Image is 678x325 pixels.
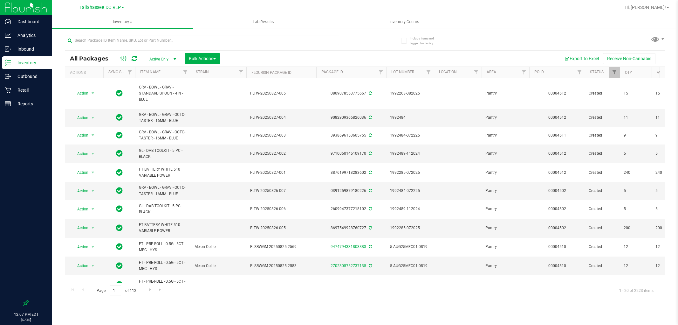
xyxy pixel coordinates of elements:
[368,151,372,156] span: Sync from Compliance System
[485,282,525,288] span: Pantry
[72,149,89,158] span: Action
[72,280,89,289] span: Action
[624,188,648,194] span: 5
[331,282,366,287] a: 1903442306096242
[89,280,97,289] span: select
[72,113,89,122] span: Action
[423,67,434,78] a: Filter
[116,89,123,98] span: In Sync
[72,131,89,140] span: Action
[244,19,283,25] span: Lab Results
[23,300,29,306] label: Pin the sidebar to full width on large screens
[624,115,648,121] span: 11
[485,115,525,121] span: Pantry
[589,151,616,157] span: Created
[5,18,11,25] inline-svg: Dashboard
[376,67,386,78] a: Filter
[185,53,220,64] button: Bulk Actions
[614,286,659,295] span: 1 - 20 of 2223 items
[195,263,243,269] span: Melon Collie
[390,188,430,194] span: 1992484-072225
[609,67,620,78] a: Filter
[334,15,475,29] a: Inventory Counts
[624,206,648,212] span: 5
[89,89,97,98] span: select
[548,151,566,156] a: 00004512
[471,67,482,78] a: Filter
[11,45,49,53] p: Inbound
[250,244,312,250] span: FLSRWGM-20250825-2569
[589,90,616,96] span: Created
[70,55,115,62] span: All Packages
[116,242,123,251] span: In Sync
[390,225,430,231] span: 1992285-072025
[625,5,666,10] span: Hi, [PERSON_NAME]!
[139,203,187,215] span: GL - DAB TOOLKIT - 5 PC - BLACK
[589,115,616,121] span: Created
[89,113,97,122] span: select
[91,286,141,295] span: Page of 112
[3,312,49,317] p: 12:07 PM EDT
[485,151,525,157] span: Pantry
[5,101,11,107] inline-svg: Reports
[139,222,187,234] span: FT BATTERY WHITE 510 VARIABLE POWER
[548,133,566,138] a: 00004511
[487,70,496,74] a: Area
[125,67,135,78] a: Filter
[189,56,216,61] span: Bulk Actions
[368,282,372,287] span: Sync from Compliance System
[315,188,387,194] div: 0391259879180226
[390,90,430,96] span: 1992263-082025
[390,263,430,269] span: 5-AUG25MEC01-0819
[196,70,209,74] a: Strain
[315,225,387,231] div: 8697549928760727
[390,282,430,288] span: 5-AUG25MEC01-0819
[89,168,97,177] span: select
[624,151,648,157] span: 5
[116,131,123,140] span: In Sync
[548,170,566,175] a: 00004512
[589,225,616,231] span: Created
[485,206,525,212] span: Pantry
[139,112,187,124] span: GRV - BOWL - GRAV - OCTO-TASTER - 16MM - BLUE
[624,282,648,288] span: 12
[79,5,121,10] span: Tallahassee DC REP
[390,170,430,176] span: 1992285-072025
[72,89,89,98] span: Action
[195,282,243,288] span: Melon Collie
[315,132,387,138] div: 3938696153605755
[250,132,312,138] span: FLTW-20250827-003
[574,67,585,78] a: Filter
[195,244,243,250] span: Melon Collie
[89,131,97,140] span: select
[485,132,525,138] span: Pantry
[485,90,525,96] span: Pantry
[368,188,372,193] span: Sync from Compliance System
[390,151,430,157] span: 1992489-112024
[410,36,442,46] span: Include items not tagged for facility
[589,282,616,288] span: Created
[485,225,525,231] span: Pantry
[139,185,187,197] span: GRV - BOWL - GRAV - OCTO-TASTER - 16MM - BLUE
[140,70,161,74] a: Item Name
[65,36,339,45] input: Search Package ID, Item Name, SKU, Lot or Part Number...
[485,188,525,194] span: Pantry
[485,170,525,176] span: Pantry
[116,204,123,213] span: In Sync
[250,282,312,288] span: FLSRWGM-20250825-2619
[250,90,312,96] span: FLTW-20250827-005
[390,132,430,138] span: 1992484-072225
[368,170,372,175] span: Sync from Compliance System
[89,205,97,214] span: select
[331,244,366,249] a: 9474794331803883
[250,225,312,231] span: FLTW-20250826-005
[548,91,566,95] a: 00004512
[589,244,616,250] span: Created
[236,67,246,78] a: Filter
[139,166,187,179] span: FT BATTERY WHITE 510 VARIABLE POWER
[3,317,49,322] p: [DATE]
[390,206,430,212] span: 1992489-112024
[368,207,372,211] span: Sync from Compliance System
[139,241,187,253] span: FT - PRE-ROLL - 0.5G - 5CT - MEC - HYS
[548,115,566,120] a: 00004512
